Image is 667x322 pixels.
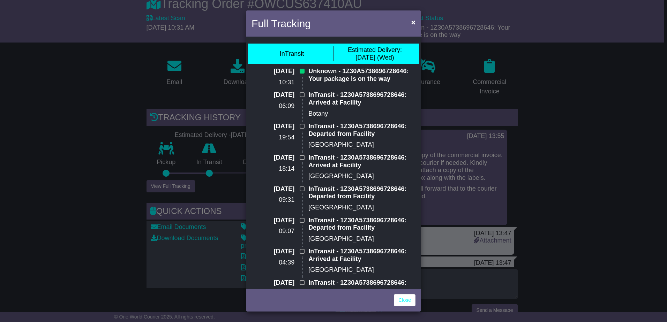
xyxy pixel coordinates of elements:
[252,79,294,86] p: 10:31
[308,248,415,263] p: InTransit - 1Z30A5738696728646: Arrived at Facility
[252,279,294,287] p: [DATE]
[348,46,402,61] div: [DATE] (Wed)
[252,154,294,162] p: [DATE]
[252,91,294,99] p: [DATE]
[308,279,415,294] p: InTransit - 1Z30A5738696728646: Departed from Facility
[252,134,294,141] p: 19:54
[252,165,294,173] p: 18:14
[411,18,415,26] span: ×
[252,228,294,235] p: 09:07
[408,15,419,29] button: Close
[280,50,304,58] div: InTransit
[252,248,294,255] p: [DATE]
[252,16,311,31] h4: Full Tracking
[308,91,415,106] p: InTransit - 1Z30A5738696728646: Arrived at Facility
[252,123,294,130] p: [DATE]
[348,46,402,53] span: Estimated Delivery:
[308,235,415,243] p: [GEOGRAPHIC_DATA]
[394,294,415,306] a: Close
[252,185,294,193] p: [DATE]
[252,68,294,75] p: [DATE]
[308,185,415,200] p: InTransit - 1Z30A5738696728646: Departed from Facility
[308,217,415,232] p: InTransit - 1Z30A5738696728646: Departed from Facility
[308,123,415,138] p: InTransit - 1Z30A5738696728646: Departed from Facility
[252,102,294,110] p: 06:09
[308,154,415,169] p: InTransit - 1Z30A5738696728646: Arrived at Facility
[308,68,415,83] p: Unknown - 1Z30A5738696728646: Your package is on the way
[252,196,294,204] p: 09:31
[308,266,415,274] p: [GEOGRAPHIC_DATA]
[308,110,415,118] p: Botany
[308,172,415,180] p: [GEOGRAPHIC_DATA]
[308,204,415,212] p: [GEOGRAPHIC_DATA]
[308,141,415,149] p: [GEOGRAPHIC_DATA]
[252,217,294,224] p: [DATE]
[252,259,294,267] p: 04:39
